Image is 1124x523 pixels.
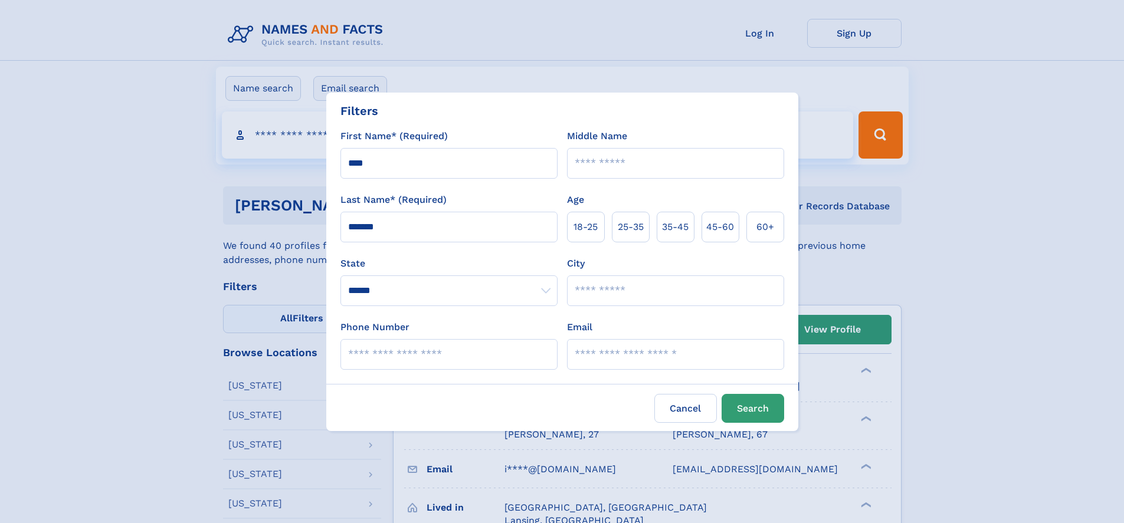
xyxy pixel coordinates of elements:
[654,394,717,423] label: Cancel
[574,220,598,234] span: 18‑25
[567,320,592,334] label: Email
[340,102,378,120] div: Filters
[618,220,644,234] span: 25‑35
[567,256,585,271] label: City
[662,220,689,234] span: 35‑45
[756,220,774,234] span: 60+
[722,394,784,423] button: Search
[340,320,409,334] label: Phone Number
[340,256,558,271] label: State
[340,129,448,143] label: First Name* (Required)
[706,220,734,234] span: 45‑60
[567,193,584,207] label: Age
[567,129,627,143] label: Middle Name
[340,193,447,207] label: Last Name* (Required)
